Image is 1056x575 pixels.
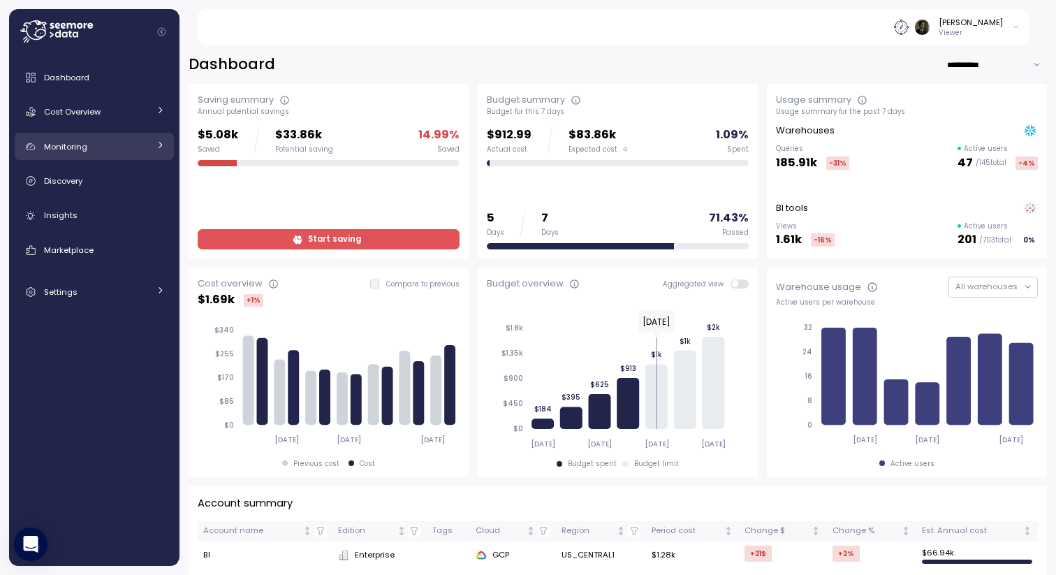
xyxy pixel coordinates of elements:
button: Collapse navigation [153,27,170,37]
div: Cloud [476,525,524,537]
tspan: [DATE] [587,439,612,449]
td: $ 66.94k [916,541,1038,569]
span: All warehouses [955,281,1018,292]
p: 14.99 % [418,126,460,145]
td: BI [198,541,332,569]
tspan: [DATE] [916,435,940,444]
div: Edition [338,525,395,537]
div: Not sorted [616,526,626,536]
a: Start saving [198,229,460,249]
div: Est. Annual cost [922,525,1020,537]
tspan: $625 [590,380,609,389]
div: Saving summary [198,93,274,107]
th: Period costNot sorted [646,521,739,541]
div: Potential saving [275,145,333,154]
div: Spent [727,145,749,154]
td: $1.28k [646,541,739,569]
tspan: $1.8k [506,323,523,333]
div: -31 % [826,157,849,170]
p: Active users [964,144,1008,154]
p: BI tools [776,201,808,215]
span: Aggregated view [663,279,731,289]
div: Budget limit [634,459,679,469]
td: US_CENTRAL1 [556,541,646,569]
div: Usage summary [776,93,851,107]
tspan: $395 [562,393,580,402]
th: Change %Not sorted [826,521,916,541]
div: Budget summary [487,93,565,107]
div: Not sorted [526,526,536,536]
th: Est. Annual costNot sorted [916,521,1038,541]
a: Dashboard [15,64,174,92]
div: Account name [203,525,300,537]
div: Budget spent [568,459,617,469]
div: -16 % [811,233,835,247]
h2: Dashboard [189,54,275,75]
a: Settings [15,278,174,306]
p: $5.08k [198,126,238,145]
div: +1 % [244,294,263,307]
div: [PERSON_NAME] [939,17,1003,28]
tspan: [DATE] [531,439,555,449]
div: Cost [360,459,375,469]
tspan: $170 [217,373,234,382]
p: Queries [776,144,849,154]
a: Cost Overview [15,98,174,126]
tspan: $85 [219,397,234,406]
p: Warehouses [776,124,835,138]
p: $912.99 [487,126,531,145]
img: 6791f8edfa6a2c9608b219b1.PNG [894,20,909,34]
div: Usage summary for the past 7 days [776,107,1038,117]
tspan: 8 [807,396,812,405]
tspan: [DATE] [421,435,446,444]
p: 1.09 % [716,126,749,145]
tspan: $913 [620,364,636,373]
a: Monitoring [15,133,174,161]
tspan: 24 [802,347,812,356]
div: -4 % [1015,157,1038,170]
th: Change $Not sorted [739,521,827,541]
div: Days [541,228,559,238]
a: Insights [15,202,174,230]
span: Settings [44,286,78,298]
img: ACg8ocIKmPaqz2azy2HjMe4hDzNT5XdZIlw4hksY8lcTWXdF-XeZxAK6=s96-c [915,20,930,34]
span: Expected cost [569,145,617,154]
tspan: 0 [807,421,812,430]
span: Dashboard [44,72,89,83]
a: Discovery [15,167,174,195]
p: Account summary [198,495,293,511]
tspan: $184 [534,405,551,414]
tspan: $1k [679,336,690,345]
th: EditionNot sorted [332,521,427,541]
tspan: [DATE] [337,435,362,444]
span: Monitoring [44,141,87,152]
span: Discovery [44,175,82,187]
span: Marketplace [44,245,94,256]
p: Active users [964,221,1008,231]
tspan: $0 [513,424,523,433]
div: Region [562,525,615,537]
p: 185.91k [776,154,817,173]
div: Warehouse usage [776,280,861,294]
div: Change % [833,525,899,537]
p: 47 [958,154,973,173]
p: 7 [541,209,559,228]
text: [DATE] [643,316,670,328]
div: GCP [476,549,550,562]
span: Enterprise [355,549,395,562]
p: Viewer [939,28,1003,38]
span: Cost Overview [44,106,101,117]
tspan: [DATE] [274,435,299,444]
a: Marketplace [15,236,174,264]
th: CloudNot sorted [470,521,556,541]
div: Budget for this 7 days [487,107,749,117]
tspan: 16 [805,372,812,381]
p: $ 1.69k [198,291,235,310]
p: Compare to previous [386,279,460,289]
th: Account nameNot sorted [198,521,332,541]
tspan: $1k [651,350,662,359]
span: Start saving [308,230,361,249]
div: Not sorted [901,526,911,536]
tspan: [DATE] [645,439,669,449]
div: Days [487,228,504,238]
